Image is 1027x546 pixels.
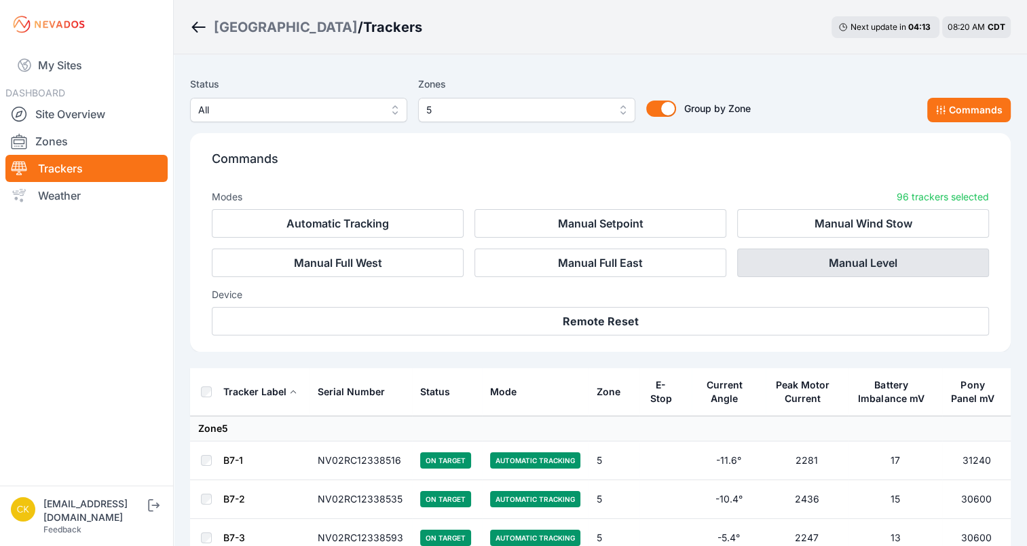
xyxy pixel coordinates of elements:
[223,493,245,505] a: B7-2
[223,385,286,399] div: Tracker Label
[897,190,989,204] p: 96 trackers selected
[490,491,580,507] span: Automatic Tracking
[212,249,464,277] button: Manual Full West
[942,480,1011,519] td: 30600
[310,480,412,519] td: NV02RC12338535
[418,76,635,92] label: Zones
[5,87,65,98] span: DASHBOARD
[426,102,608,118] span: 5
[212,149,989,179] p: Commands
[198,102,380,118] span: All
[212,307,989,335] button: Remote Reset
[490,376,527,408] button: Mode
[420,491,471,507] span: On Target
[420,376,461,408] button: Status
[418,98,635,122] button: 5
[5,182,168,209] a: Weather
[190,10,422,45] nav: Breadcrumb
[490,452,580,469] span: Automatic Tracking
[490,530,580,546] span: Automatic Tracking
[774,378,832,405] div: Peak Motor Current
[318,376,396,408] button: Serial Number
[474,209,726,238] button: Manual Setpoint
[212,209,464,238] button: Automatic Tracking
[363,18,422,37] h3: Trackers
[420,452,471,469] span: On Target
[474,249,726,277] button: Manual Full East
[950,378,994,405] div: Pony Panel mV
[190,416,1011,441] td: Zone 5
[223,376,297,408] button: Tracker Label
[848,480,943,519] td: 15
[43,524,81,534] a: Feedback
[692,441,765,480] td: -11.6°
[927,98,1011,122] button: Commands
[214,18,358,37] a: [GEOGRAPHIC_DATA]
[212,190,242,204] h3: Modes
[43,497,145,524] div: [EMAIL_ADDRESS][DOMAIN_NAME]
[597,385,620,399] div: Zone
[774,369,840,415] button: Peak Motor Current
[420,530,471,546] span: On Target
[948,22,985,32] span: 08:20 AM
[223,454,243,466] a: B7-1
[648,378,674,405] div: E-Stop
[11,14,87,35] img: Nevados
[420,385,450,399] div: Status
[851,22,906,32] span: Next update in
[589,441,639,480] td: 5
[684,103,751,114] span: Group by Zone
[11,497,35,522] img: ckent@prim.com
[190,76,407,92] label: Status
[5,49,168,81] a: My Sites
[766,480,848,519] td: 2436
[223,532,245,543] a: B7-3
[310,441,412,480] td: NV02RC12338516
[5,101,168,128] a: Site Overview
[988,22,1005,32] span: CDT
[857,369,935,415] button: Battery Imbalance mV
[190,98,407,122] button: All
[737,249,989,277] button: Manual Level
[5,155,168,182] a: Trackers
[950,369,1003,415] button: Pony Panel mV
[857,378,926,405] div: Battery Imbalance mV
[848,441,943,480] td: 17
[942,441,1011,480] td: 31240
[5,128,168,155] a: Zones
[648,369,684,415] button: E-Stop
[737,209,989,238] button: Manual Wind Stow
[358,18,363,37] span: /
[700,378,749,405] div: Current Angle
[212,288,989,302] h3: Device
[692,480,765,519] td: -10.4°
[700,369,757,415] button: Current Angle
[908,22,933,33] div: 04 : 13
[318,385,385,399] div: Serial Number
[597,376,631,408] button: Zone
[490,385,517,399] div: Mode
[766,441,848,480] td: 2281
[589,480,639,519] td: 5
